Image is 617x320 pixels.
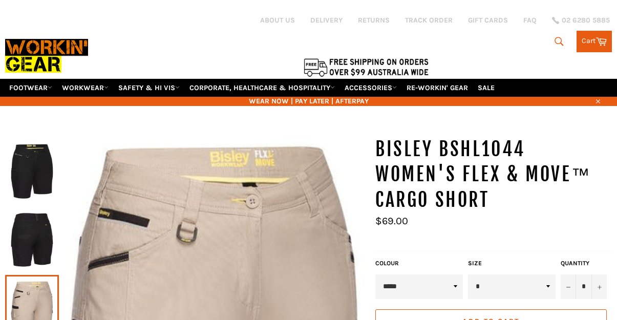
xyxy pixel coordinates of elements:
[474,79,499,97] a: SALE
[185,79,339,97] a: CORPORATE, HEALTHCARE & HOSPITALITY
[10,211,54,268] img: BISLEY BSHL1044 Women's Flex & Move™ Cargo Short - Workin Gear
[405,15,453,25] a: TRACK ORDER
[523,15,537,25] a: FAQ
[114,79,184,97] a: SAFETY & HI VIS
[5,33,88,78] img: Workin Gear leaders in Workwear, Safety Boots, PPE, Uniforms. Australia's No.1 in Workwear
[341,79,401,97] a: ACCESSORIES
[375,259,463,268] label: COLOUR
[310,15,343,25] a: DELIVERY
[561,274,576,299] button: Reduce item quantity by one
[591,274,607,299] button: Increase item quantity by one
[577,31,612,52] a: Cart
[260,15,295,25] a: ABOUT US
[402,79,472,97] a: RE-WORKIN' GEAR
[375,215,408,227] span: $69.00
[5,79,56,97] a: FOOTWEAR
[10,143,54,199] img: BISLEY BSHL1044 Women's Flex & Move™ Cargo Short - Workin Gear
[358,15,390,25] a: RETURNS
[552,17,610,24] a: 02 6280 5885
[58,79,113,97] a: WORKWEAR
[468,15,508,25] a: GIFT CARDS
[561,259,607,268] label: Quantity
[375,137,612,213] h1: BISLEY BSHL1044 Women's Flex & Move™ Cargo Short
[302,56,430,78] img: Flat $9.95 shipping Australia wide
[468,259,556,268] label: Size
[562,17,610,24] span: 02 6280 5885
[5,96,612,106] span: WEAR NOW | PAY LATER | AFTERPAY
